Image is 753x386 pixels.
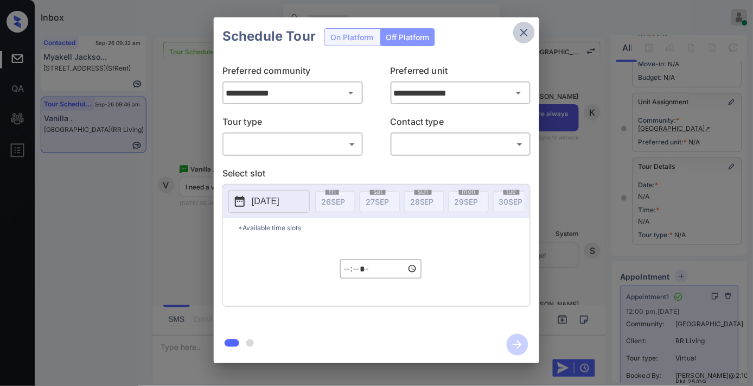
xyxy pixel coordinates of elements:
p: *Available time slots [238,218,530,237]
p: Preferred community [222,64,363,81]
p: Preferred unit [391,64,531,81]
p: [DATE] [252,195,279,208]
div: off-platform-time-select [340,237,422,301]
button: Open [343,85,359,100]
button: Open [511,85,526,100]
p: Contact type [391,115,531,132]
p: Tour type [222,115,363,132]
p: Select slot [222,167,531,184]
h2: Schedule Tour [214,17,324,55]
button: close [513,22,535,43]
button: [DATE] [228,190,310,213]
